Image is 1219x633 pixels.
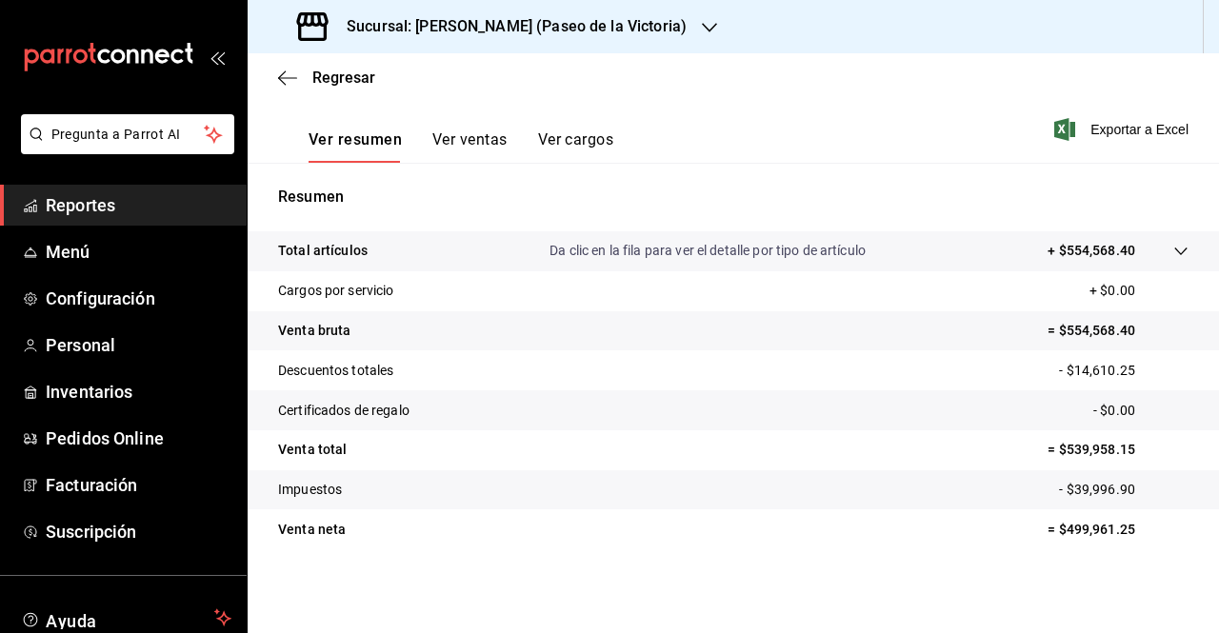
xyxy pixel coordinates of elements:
[46,606,207,629] span: Ayuda
[278,440,347,460] p: Venta total
[278,361,393,381] p: Descuentos totales
[278,520,346,540] p: Venta neta
[46,519,231,544] span: Suscripción
[278,281,394,301] p: Cargos por servicio
[1059,480,1189,500] p: - $39,996.90
[46,239,231,265] span: Menú
[278,480,342,500] p: Impuestos
[278,69,375,87] button: Regresar
[51,125,205,145] span: Pregunta a Parrot AI
[46,379,231,405] span: Inventarios
[1059,361,1189,381] p: - $14,610.25
[46,472,231,498] span: Facturación
[331,15,687,38] h3: Sucursal: [PERSON_NAME] (Paseo de la Victoria)
[1048,321,1189,341] p: = $554,568.40
[278,241,368,261] p: Total artículos
[1048,241,1135,261] p: + $554,568.40
[550,241,866,261] p: Da clic en la fila para ver el detalle por tipo de artículo
[13,138,234,158] a: Pregunta a Parrot AI
[278,321,350,341] p: Venta bruta
[210,49,225,65] button: open_drawer_menu
[432,130,508,163] button: Ver ventas
[46,425,231,451] span: Pedidos Online
[1089,281,1189,301] p: + $0.00
[1048,440,1189,460] p: = $539,958.15
[1048,520,1189,540] p: = $499,961.25
[1093,401,1189,421] p: - $0.00
[278,401,410,421] p: Certificados de regalo
[46,286,231,311] span: Configuración
[309,130,613,163] div: navigation tabs
[312,69,375,87] span: Regresar
[1058,118,1189,141] button: Exportar a Excel
[538,130,614,163] button: Ver cargos
[46,192,231,218] span: Reportes
[46,332,231,358] span: Personal
[309,130,402,163] button: Ver resumen
[278,186,1189,208] p: Resumen
[21,114,234,154] button: Pregunta a Parrot AI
